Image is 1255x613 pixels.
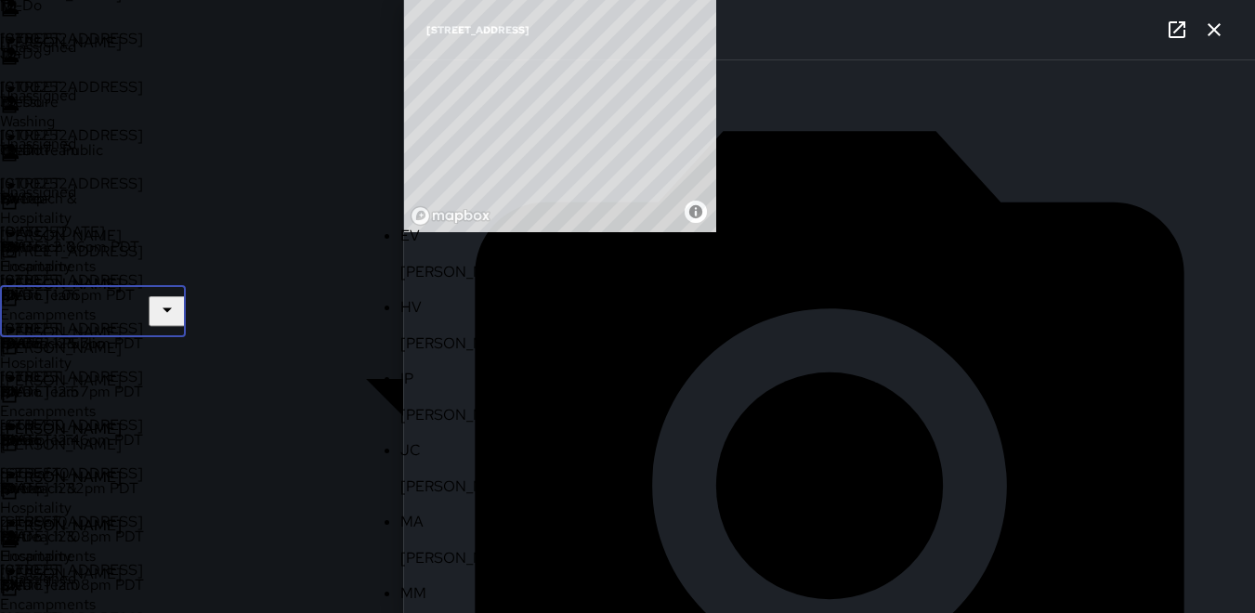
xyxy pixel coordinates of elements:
[400,333,547,353] p: [PERSON_NAME]
[400,405,547,424] p: [PERSON_NAME]
[400,548,547,567] p: [PERSON_NAME]
[400,439,547,462] p: JC
[400,476,547,496] p: [PERSON_NAME]
[400,225,547,247] p: EV
[149,296,186,327] button: Close
[400,511,547,533] p: MA
[400,296,547,319] p: HV
[400,582,547,605] p: MM
[400,262,547,281] p: [PERSON_NAME]
[400,368,547,390] p: IP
